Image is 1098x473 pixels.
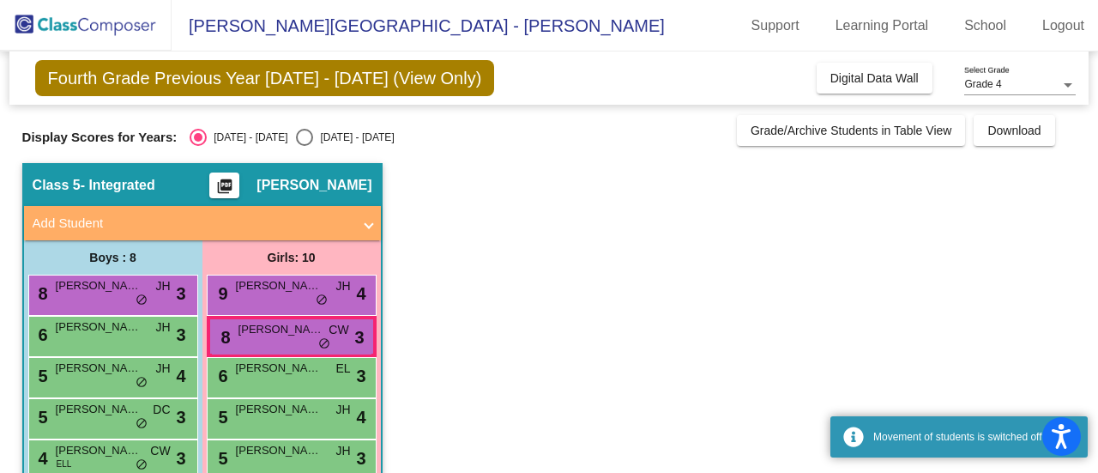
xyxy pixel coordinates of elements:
span: 3 [356,363,365,389]
span: Grade 4 [964,78,1001,90]
span: 6 [214,367,228,385]
span: - Integrated [81,177,155,194]
a: Learning Portal [822,12,943,39]
a: Support [738,12,813,39]
span: 3 [356,446,365,471]
span: JH [155,318,170,337]
span: do_not_disturb_alt [136,376,148,390]
span: 9 [214,284,228,303]
span: do_not_disturb_alt [136,458,148,472]
span: EL [335,360,350,378]
button: Download [974,115,1054,146]
span: 5 [34,408,48,427]
span: do_not_disturb_alt [136,417,148,431]
span: do_not_disturb_alt [136,294,148,307]
span: 8 [34,284,48,303]
mat-radio-group: Select an option [190,129,394,146]
span: [PERSON_NAME] [56,442,142,459]
span: do_not_disturb_alt [318,337,330,351]
span: 3 [354,324,364,350]
span: 3 [176,446,185,471]
span: Class 5 [33,177,81,194]
span: CW [329,321,348,339]
span: [PERSON_NAME] [238,321,324,338]
span: 3 [176,281,185,306]
a: Logout [1029,12,1098,39]
span: Digital Data Wall [830,71,919,85]
span: [PERSON_NAME] [236,360,322,377]
span: [PERSON_NAME][GEOGRAPHIC_DATA] - [PERSON_NAME] [172,12,665,39]
span: Fourth Grade Previous Year [DATE] - [DATE] (View Only) [35,60,495,96]
mat-panel-title: Add Student [33,214,352,233]
span: [PERSON_NAME] [236,442,322,459]
span: 8 [217,328,231,347]
span: JH [335,277,350,295]
span: [PERSON_NAME] [56,277,142,294]
div: [DATE] - [DATE] [207,130,287,145]
span: Display Scores for Years: [22,130,178,145]
span: [PERSON_NAME] [56,401,142,418]
button: Digital Data Wall [817,63,932,94]
span: 4 [176,363,185,389]
span: [PERSON_NAME] [236,401,322,418]
span: Grade/Archive Students in Table View [751,124,952,137]
span: [PERSON_NAME] [236,277,322,294]
span: [PERSON_NAME] [256,177,371,194]
span: 4 [34,449,48,468]
span: ELL [57,458,72,470]
span: 5 [34,367,48,385]
span: [PERSON_NAME] [56,360,142,377]
span: CW [150,442,170,460]
button: Print Students Details [209,173,239,198]
span: JH [155,360,170,378]
span: 4 [356,404,365,430]
mat-icon: picture_as_pdf [214,178,235,202]
span: 5 [214,449,228,468]
span: 3 [176,322,185,348]
div: [DATE] - [DATE] [313,130,394,145]
span: JH [155,277,170,295]
span: do_not_disturb_alt [316,294,328,307]
div: Movement of students is switched off [873,429,1075,445]
span: JH [335,442,350,460]
span: DC [153,401,170,419]
span: Download [987,124,1041,137]
span: JH [335,401,350,419]
div: Boys : 8 [24,240,202,275]
a: School [950,12,1020,39]
span: [PERSON_NAME] [56,318,142,336]
mat-expansion-panel-header: Add Student [24,206,381,240]
button: Grade/Archive Students in Table View [737,115,966,146]
div: Girls: 10 [202,240,381,275]
span: 6 [34,325,48,344]
span: 3 [176,404,185,430]
span: 5 [214,408,228,427]
span: 4 [356,281,365,306]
